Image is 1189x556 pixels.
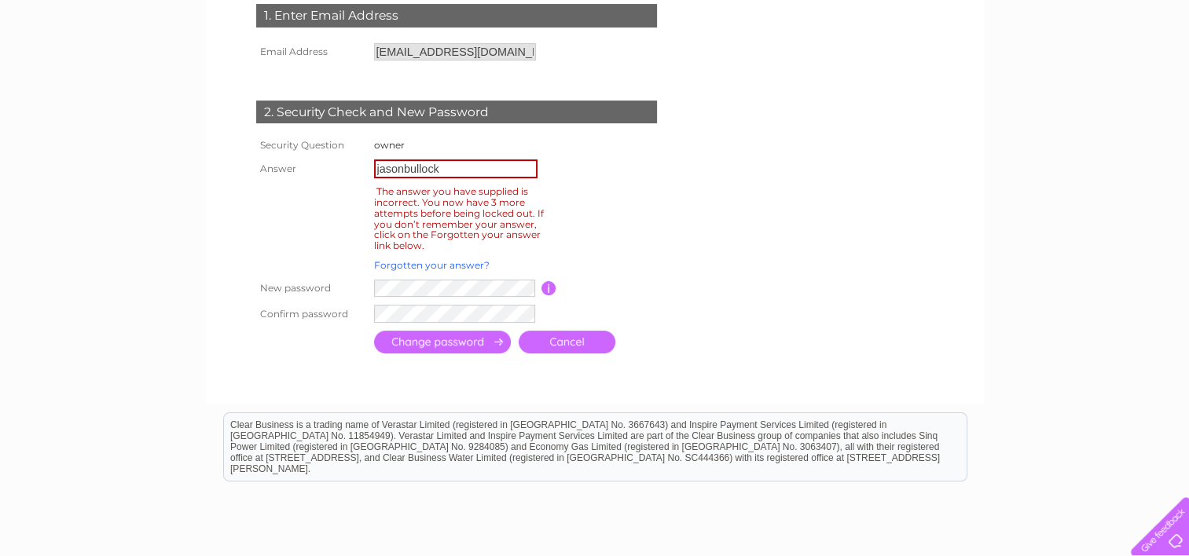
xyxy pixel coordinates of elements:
input: Submit [374,331,511,353]
a: Forgotten your answer? [374,259,490,271]
div: Clear Business is a trading name of Verastar Limited (registered in [GEOGRAPHIC_DATA] No. 3667643... [224,9,967,76]
th: Confirm password [252,301,370,326]
input: Information [541,281,556,295]
div: 2. Security Check and New Password [256,101,657,124]
a: Telecoms [1052,67,1099,79]
img: logo.png [42,41,122,89]
th: Security Question [252,135,370,155]
div: The answer you have supplied is incorrect. You now have 3 more attempts before being locked out. ... [374,183,544,254]
a: Contact [1141,67,1180,79]
label: owner [374,139,405,151]
a: Energy [1008,67,1043,79]
ctcspan: 0333 014 3131 [879,8,988,27]
th: Answer [252,155,370,182]
ctc: Call 0333 014 3131 with Linkus Desktop Client [879,8,1001,27]
a: Cancel [519,331,615,353]
a: 0333 014 3131 [879,8,1001,27]
a: Water [969,67,999,79]
a: Blog [1109,67,1132,79]
th: Email Address [252,39,370,64]
div: 1. Enter Email Address [256,4,657,27]
th: New password [252,276,370,301]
